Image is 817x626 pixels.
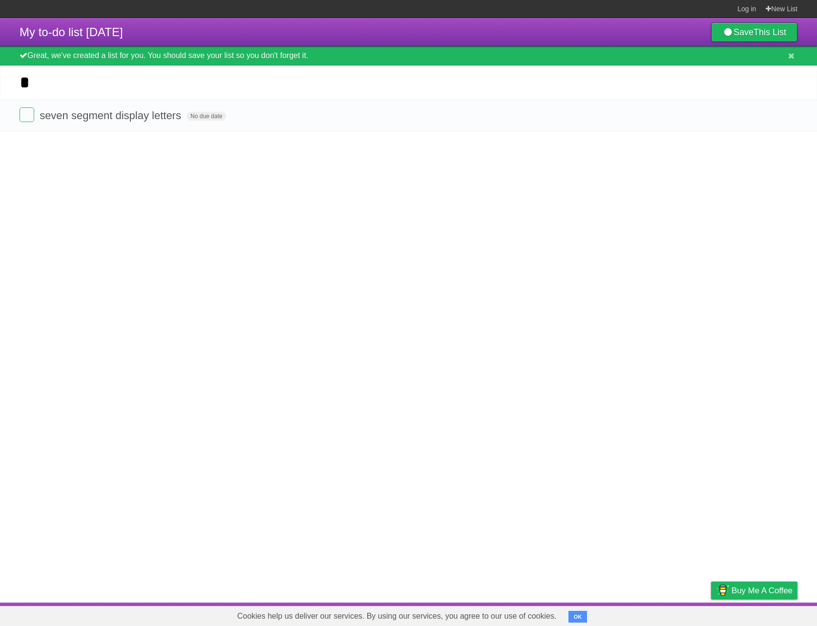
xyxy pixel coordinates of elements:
a: Suggest a feature [736,605,797,624]
span: Buy me a coffee [732,582,793,599]
img: Buy me a coffee [716,582,729,599]
a: Terms [665,605,687,624]
a: About [581,605,602,624]
span: seven segment display letters [40,109,184,122]
span: No due date [187,112,226,121]
b: This List [754,27,786,37]
a: Developers [613,605,653,624]
a: Buy me a coffee [711,582,797,600]
a: Privacy [698,605,724,624]
span: My to-do list [DATE] [20,25,123,39]
button: OK [568,611,587,623]
span: Cookies help us deliver our services. By using our services, you agree to our use of cookies. [228,606,566,626]
label: Done [20,107,34,122]
a: SaveThis List [711,22,797,42]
